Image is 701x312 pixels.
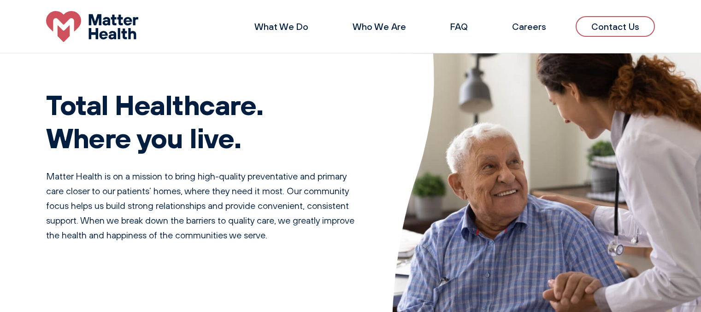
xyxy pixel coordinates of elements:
[576,16,655,37] a: Contact Us
[353,21,406,32] a: Who We Are
[512,21,546,32] a: Careers
[46,88,355,154] h1: Total Healthcare. Where you live.
[46,169,355,243] p: Matter Health is on a mission to bring high-quality preventative and primary care closer to our p...
[254,21,308,32] a: What We Do
[450,21,468,32] a: FAQ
